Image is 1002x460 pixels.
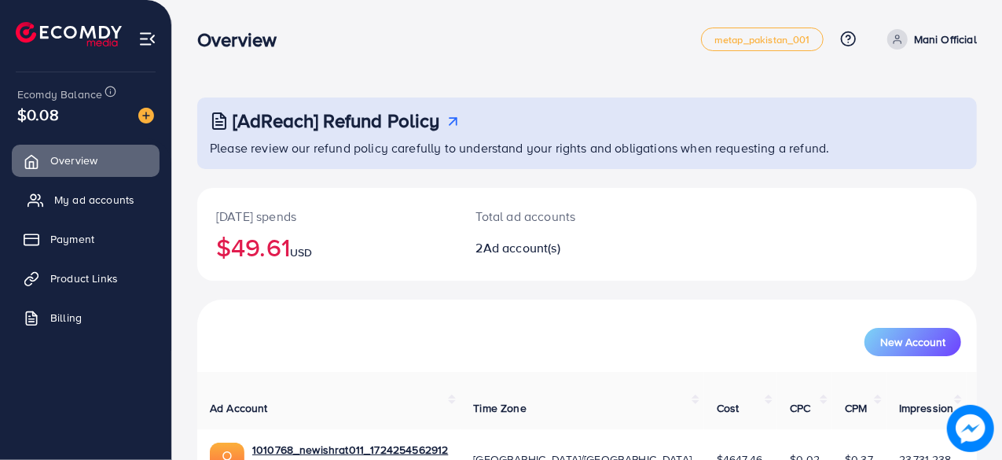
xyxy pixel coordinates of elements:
span: CPM [845,400,867,416]
h3: [AdReach] Refund Policy [233,109,440,132]
img: menu [138,30,156,48]
span: $0.08 [17,103,59,126]
h2: $49.61 [216,232,439,262]
span: USD [290,245,312,260]
p: Please review our refund policy carefully to understand your rights and obligations when requesti... [210,138,967,157]
a: Product Links [12,263,160,294]
a: My ad accounts [12,184,160,215]
span: New Account [880,337,945,348]
span: My ad accounts [54,192,134,208]
button: New Account [864,328,961,356]
span: Cost [717,400,740,416]
span: Ecomdy Balance [17,86,102,102]
span: Impression [899,400,954,416]
p: Total ad accounts [476,207,633,226]
span: CPC [790,400,810,416]
a: Billing [12,302,160,333]
p: [DATE] spends [216,207,439,226]
a: Overview [12,145,160,176]
span: metap_pakistan_001 [714,35,810,45]
span: Payment [50,231,94,247]
a: 1010768_newishrat011_1724254562912 [252,442,448,458]
span: Overview [50,153,97,168]
span: Billing [50,310,82,326]
span: Product Links [50,270,118,286]
a: Payment [12,223,160,255]
a: metap_pakistan_001 [701,28,824,51]
img: logo [16,22,122,46]
h3: Overview [197,28,289,51]
img: image [138,108,154,123]
a: Mani Official [881,29,977,50]
span: Ad Account [210,400,268,416]
h2: 2 [476,241,633,256]
span: Ad account(s) [483,239,560,256]
p: Mani Official [914,30,977,49]
img: image [947,405,994,452]
span: Time Zone [473,400,526,416]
